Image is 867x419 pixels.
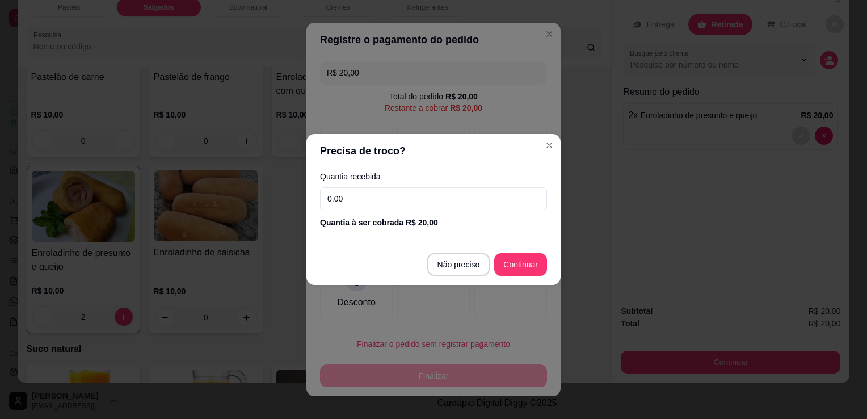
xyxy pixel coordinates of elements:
header: Precisa de troco? [306,134,561,168]
button: Continuar [494,253,547,276]
div: Quantia à ser cobrada R$ 20,00 [320,217,547,228]
label: Quantia recebida [320,173,547,181]
button: Close [540,136,558,154]
button: Não preciso [427,253,490,276]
